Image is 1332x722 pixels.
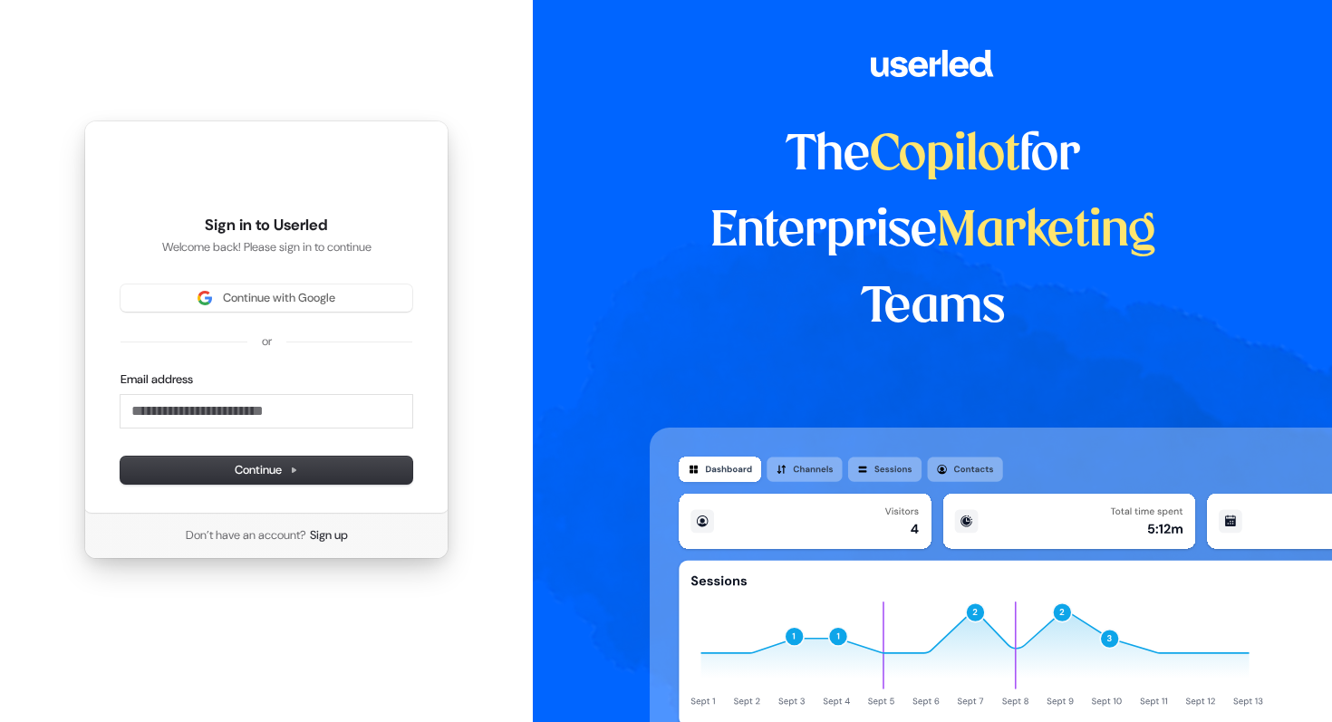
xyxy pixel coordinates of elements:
h1: The for Enterprise Teams [650,118,1216,346]
span: Marketing [937,208,1156,255]
h1: Sign in to Userled [121,215,412,236]
img: Sign in with Google [198,291,212,305]
span: Copilot [870,132,1019,179]
p: or [262,333,272,350]
p: Welcome back! Please sign in to continue [121,239,412,255]
span: Don’t have an account? [186,527,306,544]
a: Sign up [310,527,348,544]
label: Email address [121,371,193,388]
button: Continue [121,457,412,484]
button: Sign in with GoogleContinue with Google [121,284,412,312]
span: Continue [235,462,298,478]
span: Continue with Google [223,290,335,306]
